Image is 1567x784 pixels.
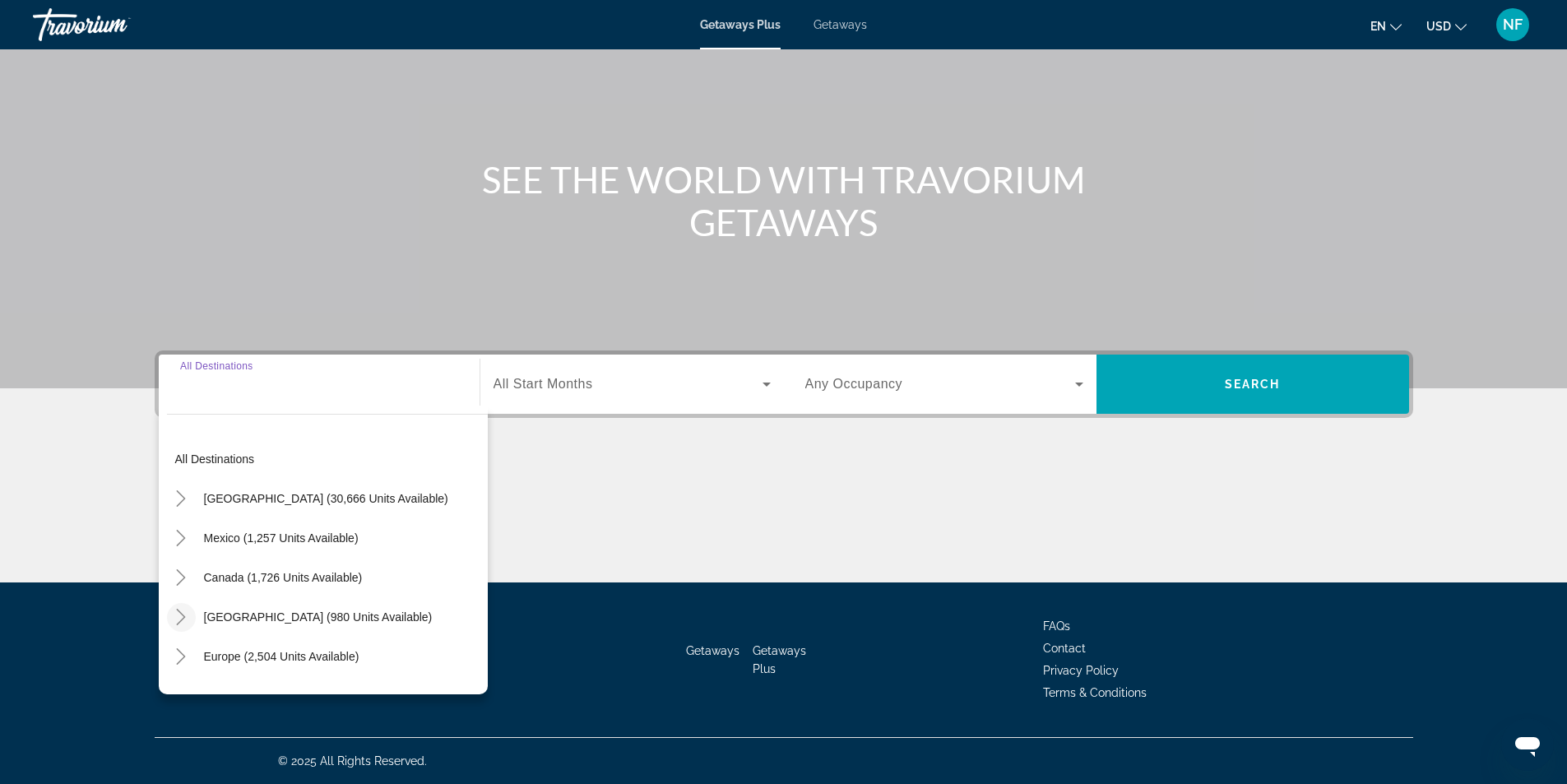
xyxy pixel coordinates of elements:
[1370,14,1402,38] button: Change language
[159,355,1409,414] div: Search widget
[167,682,196,711] button: Toggle Australia (210 units available)
[196,523,367,553] button: Mexico (1,257 units available)
[1043,686,1147,699] a: Terms & Conditions
[1370,20,1386,33] span: en
[1426,20,1451,33] span: USD
[805,377,903,391] span: Any Occupancy
[1491,7,1534,42] button: User Menu
[175,452,255,466] span: All destinations
[1225,378,1281,391] span: Search
[204,531,359,545] span: Mexico (1,257 units available)
[167,444,488,474] button: All destinations
[204,650,359,663] span: Europe (2,504 units available)
[814,18,867,31] a: Getaways
[167,524,196,553] button: Toggle Mexico (1,257 units available)
[1043,664,1119,677] a: Privacy Policy
[475,158,1092,244] h1: SEE THE WORLD WITH TRAVORIUM GETAWAYS
[1501,718,1554,771] iframe: Button to launch messaging window
[196,681,366,711] button: Australia (210 units available)
[700,18,781,31] a: Getaways Plus
[204,610,433,624] span: [GEOGRAPHIC_DATA] (980 units available)
[167,603,196,632] button: Toggle Caribbean & Atlantic Islands (980 units available)
[196,602,441,632] button: [GEOGRAPHIC_DATA] (980 units available)
[204,492,448,505] span: [GEOGRAPHIC_DATA] (30,666 units available)
[1043,619,1070,633] a: FAQs
[1426,14,1467,38] button: Change currency
[204,571,363,584] span: Canada (1,726 units available)
[278,754,427,768] span: © 2025 All Rights Reserved.
[686,644,739,657] a: Getaways
[1043,642,1086,655] a: Contact
[167,643,196,671] button: Toggle Europe (2,504 units available)
[196,563,371,592] button: Canada (1,726 units available)
[494,377,593,391] span: All Start Months
[167,485,196,513] button: Toggle United States (30,666 units available)
[196,484,457,513] button: [GEOGRAPHIC_DATA] (30,666 units available)
[1096,355,1409,414] button: Search
[196,642,368,671] button: Europe (2,504 units available)
[753,644,806,675] a: Getaways Plus
[180,360,253,371] span: All Destinations
[33,3,197,46] a: Travorium
[1503,16,1523,33] span: NF
[167,564,196,592] button: Toggle Canada (1,726 units available)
